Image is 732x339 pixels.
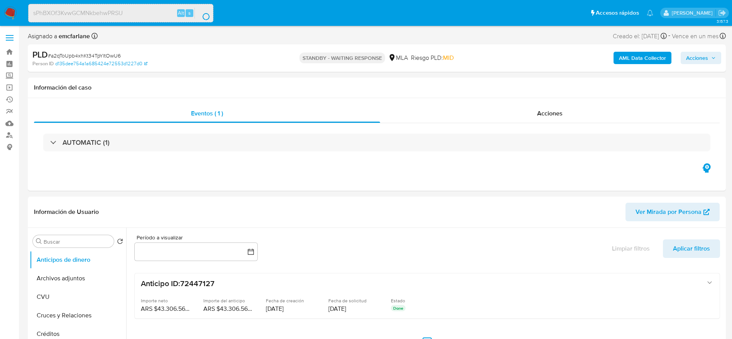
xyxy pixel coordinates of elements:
[614,52,671,64] button: AML Data Collector
[537,109,563,118] span: Acciones
[613,31,667,41] div: Creado el: [DATE]
[596,9,639,17] span: Accesos rápidos
[672,32,718,41] span: Vence en un mes
[411,54,454,62] span: Riesgo PLD:
[188,9,191,17] span: s
[299,53,385,63] p: STANDBY - WAITING RESPONSE
[681,52,721,64] button: Acciones
[63,138,110,147] h3: AUTOMATIC (1)
[32,48,48,61] b: PLD
[30,306,126,325] button: Cruces y Relaciones
[668,31,670,41] span: -
[30,288,126,306] button: CVU
[178,9,184,17] span: Alt
[28,32,90,41] span: Asignado a
[443,53,454,62] span: MID
[672,9,715,17] p: elaine.mcfarlane@mercadolibre.com
[57,32,90,41] b: emcfarlane
[44,238,111,245] input: Buscar
[36,238,42,244] button: Buscar
[647,10,653,16] a: Notificaciones
[718,9,726,17] a: Salir
[34,208,99,216] h1: Información de Usuario
[55,60,147,67] a: d135dee754a1a685424e72553d1227d0
[194,8,210,19] button: search-icon
[388,54,408,62] div: MLA
[625,203,720,221] button: Ver Mirada por Persona
[117,238,123,247] button: Volver al orden por defecto
[32,60,54,67] b: Person ID
[43,134,710,151] div: AUTOMATIC (1)
[30,269,126,288] button: Archivos adjuntos
[619,52,666,64] b: AML Data Collector
[636,203,702,221] span: Ver Mirada por Persona
[34,84,720,92] h1: Información del caso
[30,251,126,269] button: Anticipos de dinero
[686,52,708,64] span: Acciones
[48,52,121,59] span: # a2qToUpb4xhKt34TpYltOwU6
[29,8,213,18] input: Buscar usuario o caso...
[191,109,223,118] span: Eventos ( 1 )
